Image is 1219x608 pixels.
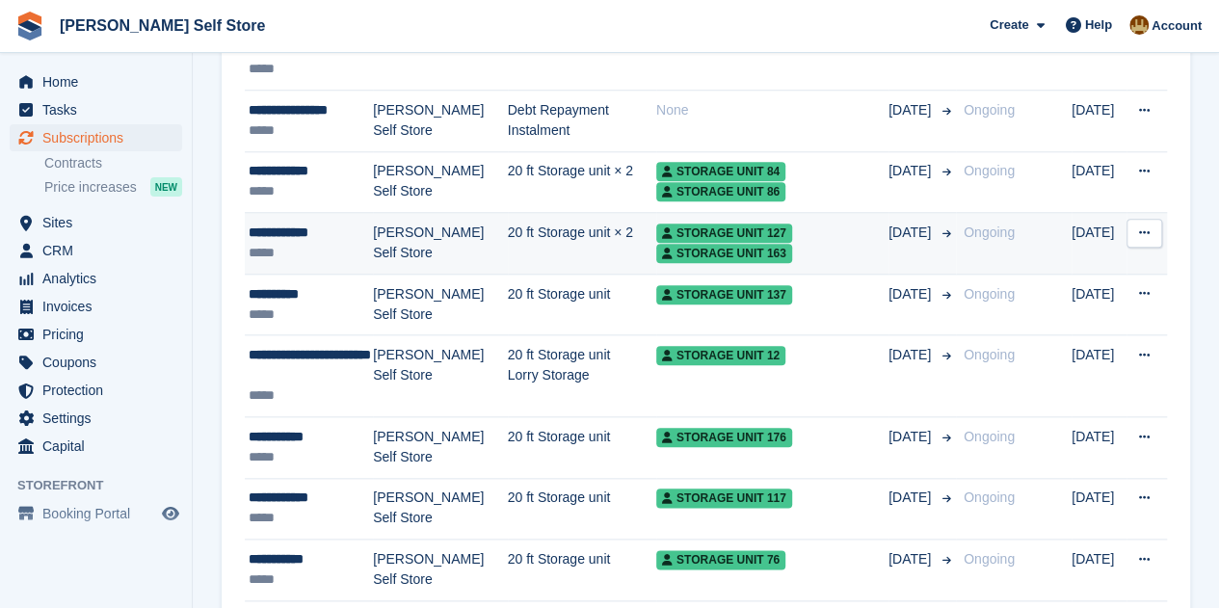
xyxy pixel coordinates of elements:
td: 20 ft Storage unit × 2 [508,213,656,275]
td: [PERSON_NAME] Self Store [373,540,507,601]
span: CRM [42,237,158,264]
span: Storefront [17,476,192,495]
td: [DATE] [1072,90,1126,151]
a: [PERSON_NAME] Self Store [52,10,273,41]
span: [DATE] [888,549,935,569]
td: [DATE] [1072,478,1126,540]
span: Subscriptions [42,124,158,151]
span: Storage unit 12 [656,346,785,365]
td: [PERSON_NAME] Self Store [373,151,507,213]
a: menu [10,405,182,432]
a: menu [10,293,182,320]
span: Ongoing [964,286,1015,302]
span: [DATE] [888,223,935,243]
td: Debt Repayment Instalment [508,90,656,151]
span: Settings [42,405,158,432]
span: [DATE] [888,161,935,181]
span: Capital [42,433,158,460]
span: Coupons [42,349,158,376]
span: Ongoing [964,347,1015,362]
a: menu [10,265,182,292]
td: [PERSON_NAME] Self Store [373,416,507,478]
span: Ongoing [964,429,1015,444]
div: NEW [150,177,182,197]
td: [DATE] [1072,151,1126,213]
a: menu [10,209,182,236]
a: Preview store [159,502,182,525]
span: [DATE] [888,284,935,304]
td: [DATE] [1072,416,1126,478]
span: [DATE] [888,427,935,447]
span: Ongoing [964,225,1015,240]
td: [PERSON_NAME] Self Store [373,335,507,417]
a: menu [10,500,182,527]
td: [PERSON_NAME] Self Store [373,274,507,335]
td: [DATE] [1072,274,1126,335]
span: Storage Unit 176 [656,428,792,447]
span: [DATE] [888,100,935,120]
span: Storage unit 84 [656,162,785,181]
span: Ongoing [964,489,1015,505]
span: Invoices [42,293,158,320]
span: Storage unit 86 [656,182,785,201]
span: Storage unit 76 [656,550,785,569]
span: Home [42,68,158,95]
img: stora-icon-8386f47178a22dfd0bd8f6a31ec36ba5ce8667c1dd55bd0f319d3a0aa187defe.svg [15,12,44,40]
span: Tasks [42,96,158,123]
span: Ongoing [964,163,1015,178]
a: Price increases NEW [44,176,182,198]
a: Contracts [44,154,182,172]
span: Storage unit 117 [656,489,792,508]
span: [DATE] [888,345,935,365]
a: menu [10,124,182,151]
span: Ongoing [964,551,1015,567]
span: Storage Unit 163 [656,244,792,263]
span: Account [1152,16,1202,36]
span: [DATE] [888,488,935,508]
td: 20 ft Storage unit [508,416,656,478]
img: Tom Kingston [1129,15,1149,35]
a: menu [10,237,182,264]
td: 20 ft Storage unit × 2 [508,151,656,213]
a: menu [10,377,182,404]
span: Help [1085,15,1112,35]
td: 20 ft Storage unit [508,274,656,335]
div: None [656,100,888,120]
span: Sites [42,209,158,236]
span: Storage unit 127 [656,224,792,243]
a: menu [10,96,182,123]
td: 20 ft Storage unit [508,540,656,601]
td: 20 ft Storage unit [508,478,656,540]
span: Ongoing [964,102,1015,118]
span: Storage Unit 137 [656,285,792,304]
span: Pricing [42,321,158,348]
td: [DATE] [1072,335,1126,417]
a: menu [10,349,182,376]
span: Create [990,15,1028,35]
td: [PERSON_NAME] Self Store [373,478,507,540]
span: Protection [42,377,158,404]
td: [DATE] [1072,213,1126,275]
a: menu [10,321,182,348]
span: Analytics [42,265,158,292]
td: [DATE] [1072,540,1126,601]
td: [PERSON_NAME] Self Store [373,90,507,151]
span: Booking Portal [42,500,158,527]
td: 20 ft Storage unit Lorry Storage [508,335,656,417]
a: menu [10,68,182,95]
a: menu [10,433,182,460]
span: Price increases [44,178,137,197]
td: [PERSON_NAME] Self Store [373,213,507,275]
